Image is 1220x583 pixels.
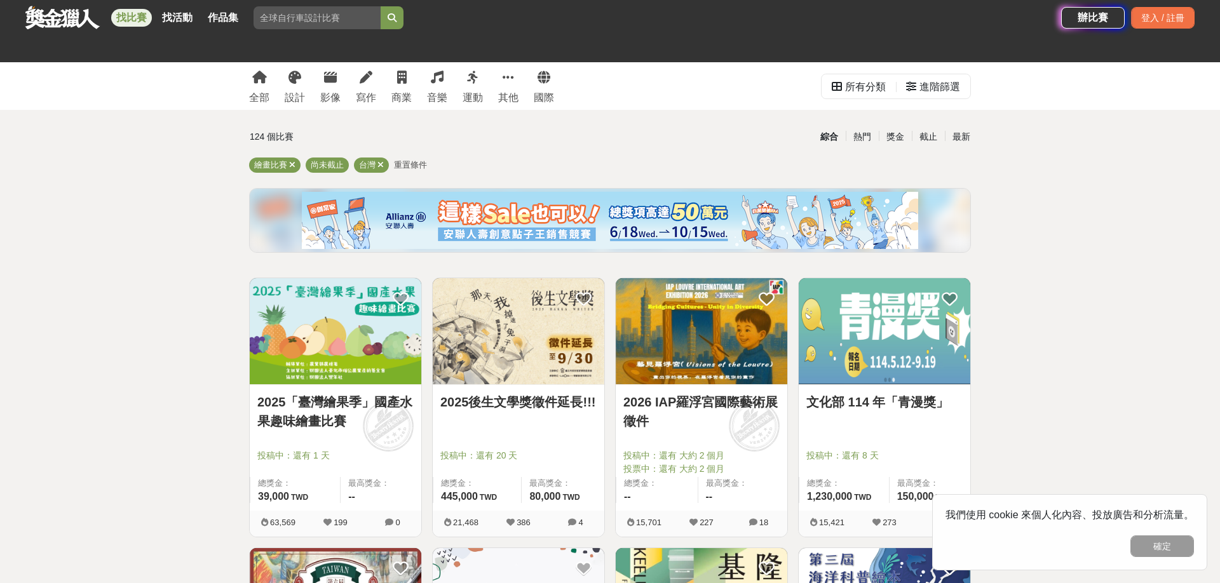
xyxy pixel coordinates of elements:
a: 找比賽 [111,9,152,27]
div: 截止 [912,126,945,148]
div: 進階篩選 [919,74,960,100]
span: 0 [395,518,400,527]
span: 尚未截止 [311,160,344,170]
span: TWD [562,493,579,502]
span: 最高獎金： [348,477,414,490]
span: -- [706,491,713,502]
span: 投稿中：還有 8 天 [806,449,963,462]
span: 18 [759,518,768,527]
img: cf4fb443-4ad2-4338-9fa3-b46b0bf5d316.png [302,192,918,249]
a: Cover Image [799,278,970,385]
img: Cover Image [616,278,787,384]
div: 國際 [534,90,554,105]
div: 影像 [320,90,341,105]
div: 設計 [285,90,305,105]
span: 63,569 [270,518,295,527]
span: 最高獎金： [529,477,597,490]
div: 登入 / 註冊 [1131,7,1195,29]
div: 商業 [391,90,412,105]
span: 386 [517,518,531,527]
span: 445,000 [441,491,478,502]
span: 21,468 [453,518,478,527]
a: 音樂 [427,62,447,110]
img: Cover Image [250,278,421,384]
span: 總獎金： [441,477,513,490]
span: TWD [854,493,871,502]
span: 總獎金： [258,477,332,490]
span: 199 [334,518,348,527]
span: 273 [883,518,897,527]
span: 總獎金： [624,477,690,490]
a: Cover Image [250,278,421,385]
a: 寫作 [356,62,376,110]
a: 2025後生文學獎徵件延長!!! [440,392,597,412]
div: 綜合 [813,126,846,148]
span: 150,000 [897,491,934,502]
a: 影像 [320,62,341,110]
div: 運動 [463,90,483,105]
span: 投稿中：還有 大約 2 個月 [623,449,780,462]
span: 最高獎金： [897,477,963,490]
span: 總獎金： [807,477,881,490]
a: 其他 [498,62,518,110]
span: 1,230,000 [807,491,852,502]
span: 重置條件 [394,160,427,170]
span: TWD [936,493,953,502]
span: 台灣 [359,160,376,170]
a: Cover Image [433,278,604,385]
span: 最高獎金： [706,477,780,490]
span: -- [624,491,631,502]
a: 國際 [534,62,554,110]
a: 辦比賽 [1061,7,1125,29]
a: 全部 [249,62,269,110]
a: 運動 [463,62,483,110]
input: 全球自行車設計比賽 [254,6,381,29]
span: 我們使用 cookie 來個人化內容、投放廣告和分析流量。 [945,509,1194,520]
div: 熱門 [846,126,879,148]
a: 2025「臺灣繪果季」國產水果趣味繪畫比賽 [257,392,414,431]
a: 設計 [285,62,305,110]
a: 2026 IAP羅浮宮國際藝術展徵件 [623,392,780,431]
span: 4 [578,518,583,527]
div: 最新 [945,126,978,148]
span: 投稿中：還有 1 天 [257,449,414,462]
span: 投票中：還有 大約 2 個月 [623,462,780,476]
span: 15,701 [636,518,661,527]
a: Cover Image [616,278,787,385]
img: Cover Image [433,278,604,384]
span: TWD [291,493,308,502]
span: 15,421 [819,518,844,527]
div: 寫作 [356,90,376,105]
span: 繪畫比賽 [254,160,287,170]
a: 文化部 114 年「青漫獎」 [806,392,963,412]
span: 39,000 [258,491,289,502]
span: 投稿中：還有 20 天 [440,449,597,462]
button: 確定 [1130,535,1194,557]
span: 227 [700,518,714,527]
div: 音樂 [427,90,447,105]
div: 124 個比賽 [250,126,489,148]
span: TWD [480,493,497,502]
span: -- [348,491,355,502]
a: 找活動 [157,9,198,27]
div: 全部 [249,90,269,105]
a: 商業 [391,62,412,110]
div: 所有分類 [845,74,886,100]
a: 作品集 [203,9,243,27]
img: Cover Image [799,278,970,384]
div: 獎金 [879,126,912,148]
div: 其他 [498,90,518,105]
span: 80,000 [529,491,560,502]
